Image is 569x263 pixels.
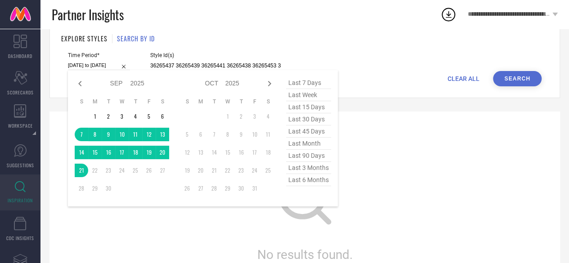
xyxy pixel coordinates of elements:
[142,146,156,159] td: Fri Sep 19 2025
[180,182,194,195] td: Sun Oct 26 2025
[261,98,275,105] th: Saturday
[207,98,221,105] th: Tuesday
[129,146,142,159] td: Thu Sep 18 2025
[142,110,156,123] td: Fri Sep 05 2025
[88,98,102,105] th: Monday
[194,182,207,195] td: Mon Oct 27 2025
[234,98,248,105] th: Thursday
[286,125,331,138] span: last 45 days
[207,164,221,177] td: Tue Oct 21 2025
[75,78,85,89] div: Previous month
[115,146,129,159] td: Wed Sep 17 2025
[115,98,129,105] th: Wednesday
[248,164,261,177] td: Fri Oct 24 2025
[150,52,281,58] span: Style Id(s)
[493,71,542,86] button: Search
[221,182,234,195] td: Wed Oct 29 2025
[102,110,115,123] td: Tue Sep 02 2025
[142,164,156,177] td: Fri Sep 26 2025
[194,128,207,141] td: Mon Oct 06 2025
[156,164,169,177] td: Sat Sep 27 2025
[248,110,261,123] td: Fri Oct 03 2025
[117,34,155,43] h1: SEARCH BY ID
[286,174,331,186] span: last 6 months
[286,77,331,89] span: last 7 days
[448,75,479,82] span: CLEAR ALL
[115,164,129,177] td: Wed Sep 24 2025
[248,98,261,105] th: Friday
[115,128,129,141] td: Wed Sep 10 2025
[75,128,88,141] td: Sun Sep 07 2025
[102,164,115,177] td: Tue Sep 23 2025
[286,162,331,174] span: last 3 months
[88,146,102,159] td: Mon Sep 15 2025
[221,128,234,141] td: Wed Oct 08 2025
[180,146,194,159] td: Sun Oct 12 2025
[194,98,207,105] th: Monday
[234,146,248,159] td: Thu Oct 16 2025
[102,128,115,141] td: Tue Sep 09 2025
[129,110,142,123] td: Thu Sep 04 2025
[261,146,275,159] td: Sat Oct 18 2025
[7,162,34,169] span: SUGGESTIONS
[75,98,88,105] th: Sunday
[129,98,142,105] th: Thursday
[180,128,194,141] td: Sun Oct 05 2025
[75,182,88,195] td: Sun Sep 28 2025
[156,128,169,141] td: Sat Sep 13 2025
[286,89,331,101] span: last week
[207,128,221,141] td: Tue Oct 07 2025
[115,110,129,123] td: Wed Sep 03 2025
[8,122,33,129] span: WORKSPACE
[248,182,261,195] td: Fri Oct 31 2025
[440,6,457,22] div: Open download list
[207,182,221,195] td: Tue Oct 28 2025
[248,128,261,141] td: Fri Oct 10 2025
[129,128,142,141] td: Thu Sep 11 2025
[102,98,115,105] th: Tuesday
[75,146,88,159] td: Sun Sep 14 2025
[234,110,248,123] td: Thu Oct 02 2025
[102,182,115,195] td: Tue Sep 30 2025
[75,164,88,177] td: Sun Sep 21 2025
[102,146,115,159] td: Tue Sep 16 2025
[142,98,156,105] th: Friday
[248,146,261,159] td: Fri Oct 17 2025
[8,197,33,204] span: INSPIRATION
[286,138,331,150] span: last month
[8,53,32,59] span: DASHBOARD
[264,78,275,89] div: Next month
[221,110,234,123] td: Wed Oct 01 2025
[286,113,331,125] span: last 30 days
[261,110,275,123] td: Sat Oct 04 2025
[68,52,130,58] span: Time Period*
[52,5,124,24] span: Partner Insights
[234,164,248,177] td: Thu Oct 23 2025
[257,247,353,262] span: No results found.
[180,164,194,177] td: Sun Oct 19 2025
[234,128,248,141] td: Thu Oct 09 2025
[68,61,130,70] input: Select time period
[142,128,156,141] td: Fri Sep 12 2025
[88,128,102,141] td: Mon Sep 08 2025
[194,164,207,177] td: Mon Oct 20 2025
[6,235,34,241] span: CDC INSIGHTS
[207,146,221,159] td: Tue Oct 14 2025
[88,110,102,123] td: Mon Sep 01 2025
[156,98,169,105] th: Saturday
[261,164,275,177] td: Sat Oct 25 2025
[221,98,234,105] th: Wednesday
[150,61,281,71] input: Enter comma separated style ids e.g. 12345, 67890
[286,150,331,162] span: last 90 days
[194,146,207,159] td: Mon Oct 13 2025
[221,164,234,177] td: Wed Oct 22 2025
[129,164,142,177] td: Thu Sep 25 2025
[156,146,169,159] td: Sat Sep 20 2025
[156,110,169,123] td: Sat Sep 06 2025
[88,164,102,177] td: Mon Sep 22 2025
[234,182,248,195] td: Thu Oct 30 2025
[7,89,34,96] span: SCORECARDS
[221,146,234,159] td: Wed Oct 15 2025
[180,98,194,105] th: Sunday
[88,182,102,195] td: Mon Sep 29 2025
